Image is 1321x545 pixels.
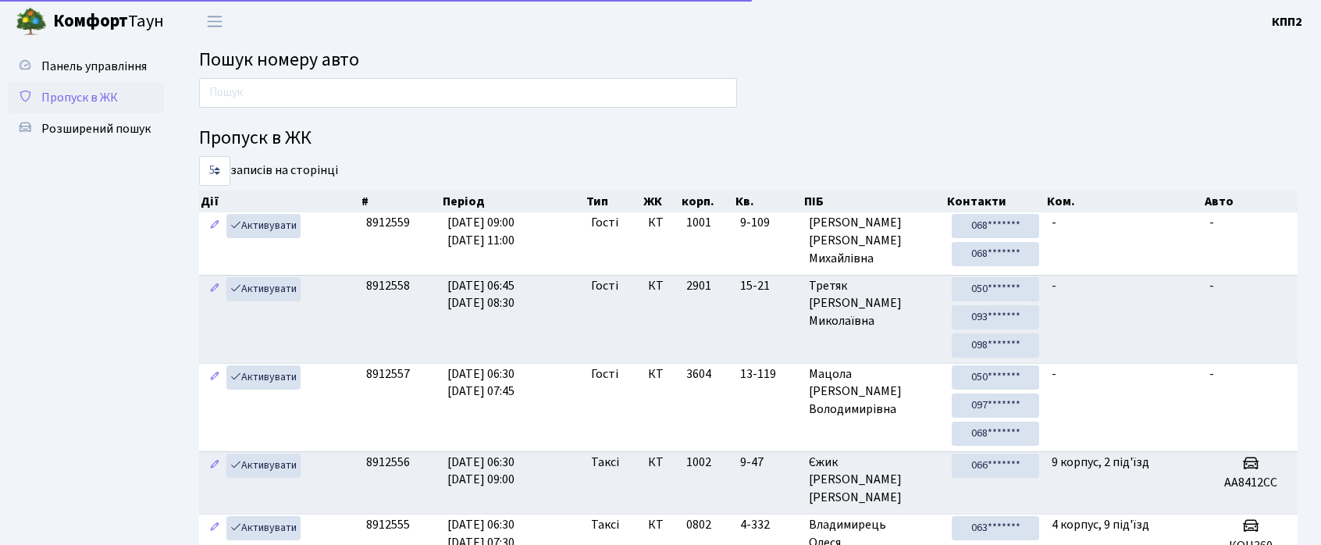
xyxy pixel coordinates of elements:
b: КПП2 [1272,13,1302,30]
a: Редагувати [205,454,224,478]
a: Редагувати [205,516,224,540]
span: 8912559 [366,214,410,231]
span: 4 корпус, 9 під'їзд [1052,516,1149,533]
img: logo.png [16,6,47,37]
span: [DATE] 06:30 [DATE] 07:45 [447,365,515,401]
a: Активувати [226,277,301,301]
th: Кв. [734,191,803,212]
a: Активувати [226,454,301,478]
span: - [1052,214,1056,231]
a: Пропуск в ЖК [8,82,164,113]
a: Панель управління [8,51,164,82]
span: - [1052,365,1056,383]
span: - [1209,214,1214,231]
span: Таксі [591,454,619,472]
span: КТ [648,516,674,534]
th: Дії [199,191,360,212]
th: Ком. [1045,191,1203,212]
span: КТ [648,365,674,383]
b: Комфорт [53,9,128,34]
span: Гості [591,277,618,295]
span: 8912557 [366,365,410,383]
span: 1001 [686,214,711,231]
a: КПП2 [1272,12,1302,31]
span: Таун [53,9,164,35]
span: 0802 [686,516,711,533]
span: 8912556 [366,454,410,471]
span: Пропуск в ЖК [41,89,118,106]
span: 8912558 [366,277,410,294]
a: Активувати [226,365,301,390]
a: Редагувати [205,214,224,238]
th: ПІБ [803,191,945,212]
span: - [1209,365,1214,383]
select: записів на сторінці [199,156,230,186]
span: - [1052,277,1056,294]
span: [DATE] 09:00 [DATE] 11:00 [447,214,515,249]
span: 4-332 [740,516,796,534]
a: Редагувати [205,365,224,390]
h4: Пропуск в ЖК [199,127,1298,150]
span: КТ [648,214,674,232]
label: записів на сторінці [199,156,338,186]
span: [DATE] 06:45 [DATE] 08:30 [447,277,515,312]
span: 9-109 [740,214,796,232]
span: [DATE] 06:30 [DATE] 09:00 [447,454,515,489]
span: Панель управління [41,58,147,75]
span: Таксі [591,516,619,534]
span: [PERSON_NAME] [PERSON_NAME] Михайлівна [809,214,939,268]
span: Гості [591,365,618,383]
span: Єжик [PERSON_NAME] [PERSON_NAME] [809,454,939,508]
span: КТ [648,277,674,295]
a: Активувати [226,516,301,540]
span: 2901 [686,277,711,294]
input: Пошук [199,78,737,108]
th: Тип [585,191,642,212]
a: Розширений пошук [8,113,164,144]
span: Гості [591,214,618,232]
span: 15-21 [740,277,796,295]
button: Переключити навігацію [195,9,234,34]
th: корп. [680,191,734,212]
th: Авто [1203,191,1298,212]
a: Редагувати [205,277,224,301]
span: Мацола [PERSON_NAME] Володимирівна [809,365,939,419]
h5: АА8412СС [1209,476,1291,490]
th: Контакти [945,191,1045,212]
span: Третяк [PERSON_NAME] Миколаївна [809,277,939,331]
span: КТ [648,454,674,472]
span: Пошук номеру авто [199,46,359,73]
th: Період [441,191,585,212]
th: ЖК [642,191,680,212]
span: 1002 [686,454,711,471]
span: 13-119 [740,365,796,383]
span: 3604 [686,365,711,383]
span: Розширений пошук [41,120,151,137]
span: 8912555 [366,516,410,533]
span: 9-47 [740,454,796,472]
span: 9 корпус, 2 під'їзд [1052,454,1149,471]
a: Активувати [226,214,301,238]
th: # [360,191,441,212]
span: - [1209,277,1214,294]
